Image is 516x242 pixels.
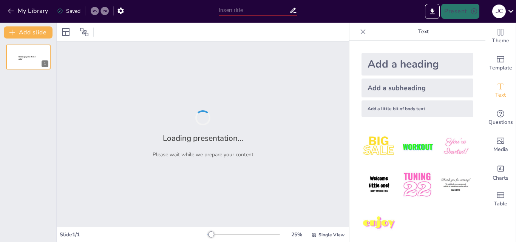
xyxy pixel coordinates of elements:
button: Add slide [4,26,53,39]
span: Charts [493,174,508,182]
button: Present [441,4,479,19]
span: Text [495,91,506,99]
img: 7.jpeg [362,206,397,241]
div: Change the overall theme [485,23,516,50]
span: Position [80,28,89,37]
div: Add text boxes [485,77,516,104]
span: Theme [492,37,509,45]
span: Sendsteps presentation editor [19,56,36,60]
h2: Loading presentation... [163,133,243,143]
div: Saved [57,8,80,15]
img: 4.jpeg [362,167,397,202]
span: Questions [488,118,513,126]
div: 1 [42,60,48,67]
span: Template [489,64,512,72]
div: 25 % [287,231,306,238]
img: 5.jpeg [400,167,435,202]
div: Layout [60,26,72,38]
div: J C [492,5,506,18]
span: Media [493,145,508,154]
div: Slide 1 / 1 [60,231,207,238]
div: Add images, graphics, shapes or video [485,131,516,159]
p: Text [369,23,478,41]
div: Add charts and graphs [485,159,516,186]
p: Please wait while we prepare your content [153,151,253,158]
div: 1 [6,45,51,69]
button: J C [492,4,506,19]
div: Add a heading [362,53,473,76]
img: 3.jpeg [438,129,473,164]
div: Get real-time input from your audience [485,104,516,131]
img: 1.jpeg [362,129,397,164]
div: Add ready made slides [485,50,516,77]
img: 6.jpeg [438,167,473,202]
div: Add a little bit of body text [362,100,473,117]
div: Add a table [485,186,516,213]
img: 2.jpeg [400,129,435,164]
span: Table [494,200,507,208]
button: My Library [6,5,51,17]
span: Single View [318,232,345,238]
button: Export to PowerPoint [425,4,440,19]
input: Insert title [219,5,289,16]
div: Add a subheading [362,79,473,97]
